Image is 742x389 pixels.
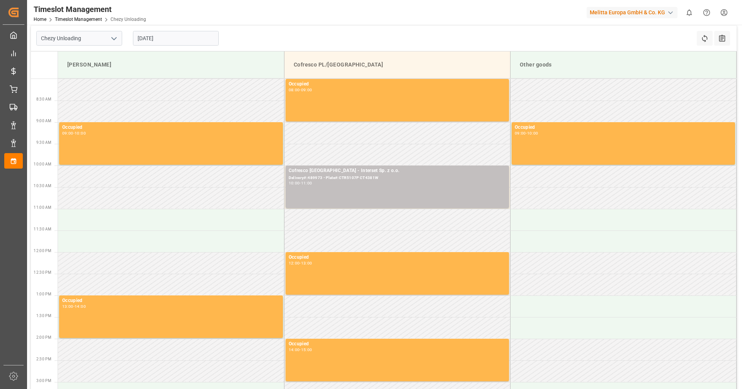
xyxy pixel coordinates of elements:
[289,348,300,351] div: 14:00
[36,314,51,318] span: 1:30 PM
[34,227,51,231] span: 11:30 AM
[527,131,538,135] div: 10:00
[108,32,119,44] button: open menu
[289,254,506,261] div: Occupied
[289,181,300,185] div: 10:00
[36,119,51,123] span: 9:00 AM
[291,58,504,72] div: Cofresco PL/[GEOGRAPHIC_DATA]
[75,131,86,135] div: 10:00
[289,261,300,265] div: 12:00
[34,184,51,188] span: 10:30 AM
[36,357,51,361] span: 2:30 PM
[36,335,51,340] span: 2:00 PM
[64,58,278,72] div: [PERSON_NAME]
[301,88,312,92] div: 09:00
[62,131,73,135] div: 09:00
[300,88,301,92] div: -
[587,7,677,18] div: Melitta Europa GmbH & Co. KG
[289,175,506,181] div: Delivery#:489973 - Plate#:CTR5107P CT4381W
[517,58,730,72] div: Other goods
[587,5,681,20] button: Melitta Europa GmbH & Co. KG
[73,305,75,308] div: -
[289,88,300,92] div: 08:00
[62,297,280,305] div: Occupied
[301,181,312,185] div: 11:00
[34,162,51,166] span: 10:00 AM
[526,131,527,135] div: -
[62,305,73,308] div: 13:00
[62,124,280,131] div: Occupied
[75,305,86,308] div: 14:00
[300,261,301,265] div: -
[36,31,122,46] input: Type to search/select
[515,124,732,131] div: Occupied
[36,292,51,296] span: 1:00 PM
[301,348,312,351] div: 15:00
[300,348,301,351] div: -
[133,31,219,46] input: DD-MM-YYYY
[515,131,526,135] div: 09:00
[36,379,51,383] span: 3:00 PM
[289,340,506,348] div: Occupied
[73,131,75,135] div: -
[34,205,51,210] span: 11:00 AM
[698,4,715,21] button: Help Center
[34,249,51,253] span: 12:00 PM
[36,140,51,145] span: 9:30 AM
[36,97,51,101] span: 8:30 AM
[681,4,698,21] button: show 0 new notifications
[55,17,102,22] a: Timeslot Management
[34,3,146,15] div: Timeslot Management
[34,270,51,275] span: 12:30 PM
[289,80,506,88] div: Occupied
[300,181,301,185] div: -
[301,261,312,265] div: 13:00
[34,17,46,22] a: Home
[289,167,506,175] div: Cofresco [GEOGRAPHIC_DATA] - Interset Sp. z o.o.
